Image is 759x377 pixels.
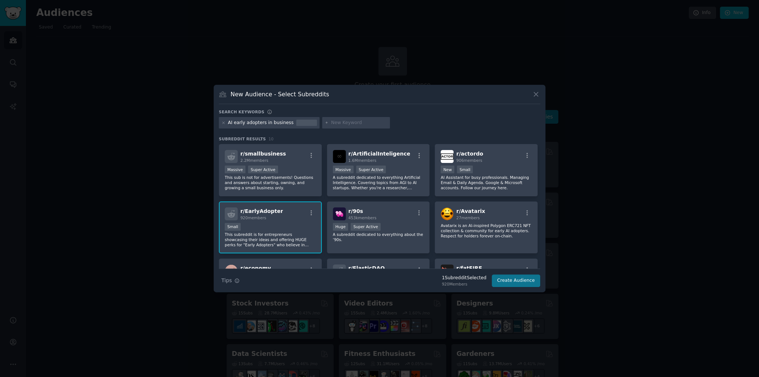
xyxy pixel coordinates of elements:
[457,166,473,173] div: Small
[268,137,274,141] span: 10
[348,158,377,163] span: 1.6M members
[351,223,381,231] div: Super Active
[442,275,486,281] div: 1 Subreddit Selected
[240,208,283,214] span: r/ EarlyAdopter
[333,150,346,163] img: ArtificialInteligence
[225,175,316,190] p: This sub is not for advertisements! Questions and answers about starting, owning, and growing a s...
[456,151,483,157] span: r/ actordo
[456,158,482,163] span: 906 members
[225,223,241,231] div: Small
[441,166,454,173] div: New
[225,166,245,173] div: Massive
[240,151,286,157] span: r/ smallbusiness
[240,265,271,271] span: r/ economy
[356,166,386,173] div: Super Active
[225,264,238,277] img: economy
[348,216,377,220] span: 453k members
[456,265,482,271] span: r/ fatFIRE
[333,166,354,173] div: Massive
[219,274,242,287] button: Tips
[456,216,479,220] span: 27 members
[348,151,410,157] span: r/ ArtificialInteligence
[228,120,294,126] div: AI early adopters in business
[441,175,532,190] p: AI Assistant for busy professionals. Managing Email & Daily Agenda. Google & Microsoft accounts. ...
[492,274,541,287] button: Create Audience
[333,232,424,242] p: A subreddit dedicated to everything about the ‘90s.
[221,277,232,284] span: Tips
[240,216,266,220] span: 920 members
[219,136,266,141] span: Subreddit Results
[348,265,385,271] span: r/ ElasticDAO
[456,208,485,214] span: r/ Avatarix
[248,166,278,173] div: Super Active
[348,208,363,214] span: r/ 90s
[240,158,268,163] span: 2.2M members
[441,207,454,220] img: Avatarix
[441,264,454,277] img: fatFIRE
[219,109,264,114] h3: Search keywords
[333,223,348,231] div: Huge
[225,232,316,247] p: This subreddit is for entrepreneurs showcasing their ideas and offering HUGE perks for "Early Ado...
[333,207,346,220] img: 90s
[442,281,486,287] div: 920 Members
[441,223,532,238] p: Avatarix is an AI-inspired Polygon ERC721 NFT collection & community for early AI adopters. Respe...
[331,120,387,126] input: New Keyword
[333,175,424,190] p: A subreddit dedicated to everything Artificial Intelligence. Covering topics from AGI to AI start...
[441,150,454,163] img: actordo
[231,90,329,98] h3: New Audience - Select Subreddits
